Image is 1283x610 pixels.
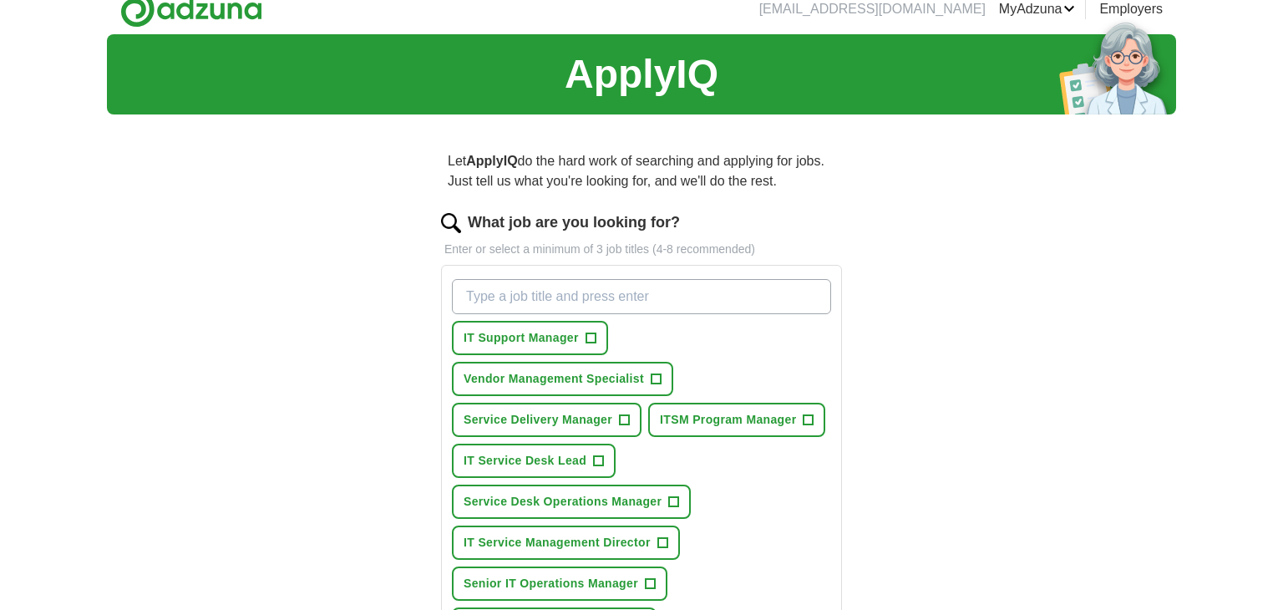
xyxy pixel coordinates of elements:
[464,329,579,347] span: IT Support Manager
[441,145,842,198] p: Let do the hard work of searching and applying for jobs. Just tell us what you're looking for, an...
[452,321,608,355] button: IT Support Manager
[452,444,616,478] button: IT Service Desk Lead
[452,485,691,519] button: Service Desk Operations Manager
[452,403,641,437] button: Service Delivery Manager
[660,411,796,429] span: ITSM Program Manager
[464,534,651,552] span: IT Service Management Director
[452,567,667,601] button: Senior IT Operations Manager
[441,241,842,258] p: Enter or select a minimum of 3 job titles (4-8 recommended)
[441,213,461,233] img: search.png
[468,211,680,234] label: What job are you looking for?
[464,493,662,511] span: Service Desk Operations Manager
[464,411,612,429] span: Service Delivery Manager
[464,452,586,470] span: IT Service Desk Lead
[648,403,825,437] button: ITSM Program Manager
[452,526,680,560] button: IT Service Management Director
[464,575,638,592] span: Senior IT Operations Manager
[565,44,718,104] h1: ApplyIQ
[464,370,644,388] span: Vendor Management Specialist
[452,279,831,314] input: Type a job title and press enter
[466,154,517,168] strong: ApplyIQ
[452,362,673,396] button: Vendor Management Specialist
